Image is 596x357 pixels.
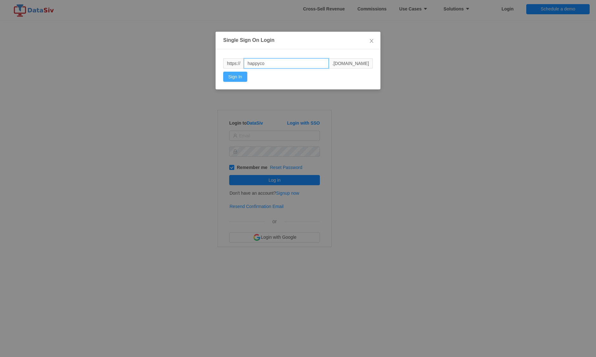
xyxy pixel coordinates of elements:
[363,32,380,49] button: Close
[369,38,374,43] i: icon: close
[223,58,244,68] span: https://
[329,58,373,68] span: .[DOMAIN_NAME]
[223,72,247,82] button: Sign In
[223,37,275,43] strong: Single Sign On Login
[244,58,329,68] input: subdomain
